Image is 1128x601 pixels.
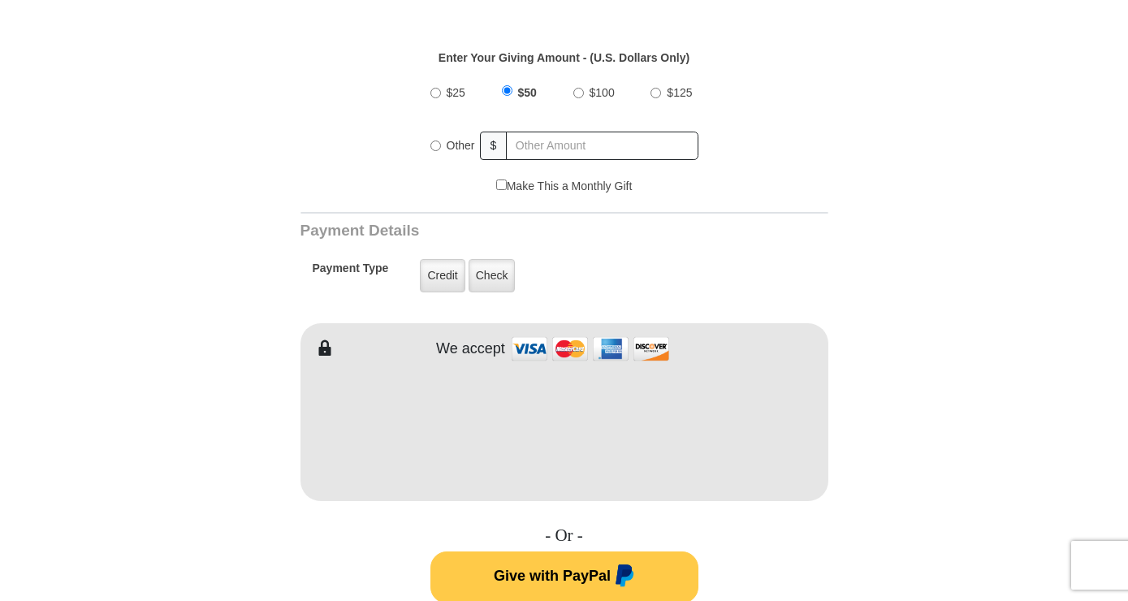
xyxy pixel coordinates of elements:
[300,525,828,546] h4: - Or -
[439,51,689,64] strong: Enter Your Giving Amount - (U.S. Dollars Only)
[667,86,692,99] span: $125
[494,568,611,584] span: Give with PayPal
[611,564,634,590] img: paypal
[313,262,389,283] h5: Payment Type
[300,222,715,240] h3: Payment Details
[480,132,508,160] span: $
[469,259,516,292] label: Check
[496,178,633,195] label: Make This a Monthly Gift
[420,259,465,292] label: Credit
[447,86,465,99] span: $25
[506,132,698,160] input: Other Amount
[590,86,615,99] span: $100
[447,139,475,152] span: Other
[496,179,507,190] input: Make This a Monthly Gift
[518,86,537,99] span: $50
[436,340,505,358] h4: We accept
[509,331,672,366] img: credit cards accepted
